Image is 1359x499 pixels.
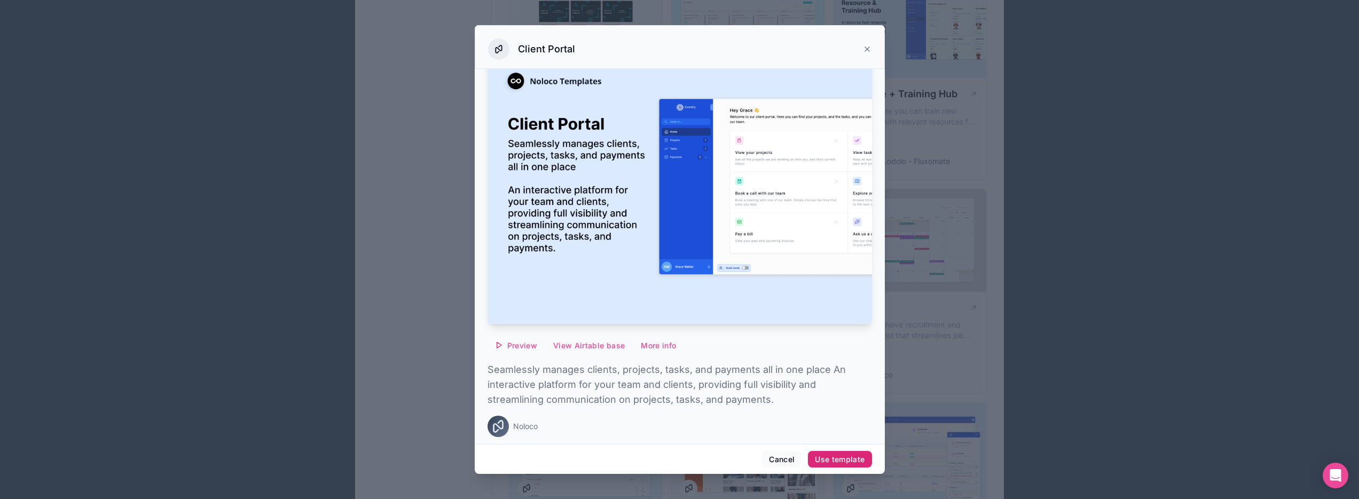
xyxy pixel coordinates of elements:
button: Use template [808,451,871,468]
button: Preview [488,337,544,354]
button: View Airtable base [546,337,632,354]
button: Cancel [762,451,802,468]
span: Noloco [513,421,538,432]
div: Open Intercom Messenger [1323,463,1348,488]
button: More info [634,337,683,354]
h3: Client Portal [518,43,575,56]
div: Use template [815,455,865,464]
span: Preview [507,341,537,350]
p: Seamlessly manages clients, projects, tasks, and payments all in one place An interactive platfor... [488,362,872,407]
img: Client Portal [488,44,872,324]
